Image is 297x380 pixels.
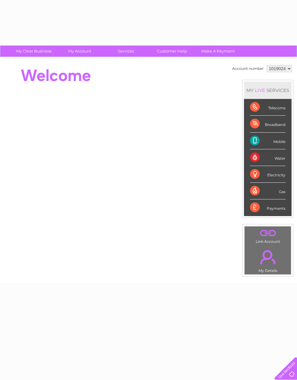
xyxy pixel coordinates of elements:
td: Link Account [244,226,291,245]
a: Make A Payment [193,46,243,57]
a: . [246,228,289,239]
div: Telecoms [250,99,285,116]
td: Account number [231,63,265,74]
div: Broadband [250,116,285,132]
a: Services [101,46,151,57]
div: Gas [250,183,285,199]
a: My Clear Business [9,46,59,57]
div: Water [250,149,285,166]
td: My Details [244,245,291,275]
a: My Account [55,46,105,57]
a: Customer Help [147,46,197,57]
div: Payments [250,199,285,216]
div: Mobile [250,133,285,149]
div: LIVE [254,87,266,93]
div: Electricity [250,166,285,183]
div: MY SERVICES [244,82,292,99]
a: . [246,246,289,268]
